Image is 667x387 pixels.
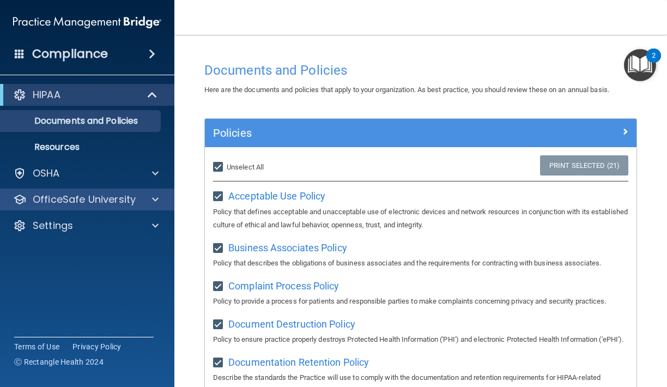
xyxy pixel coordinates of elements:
a: HIPAA [13,88,158,101]
span: Ⓒ Rectangle Health 2024 [14,356,104,367]
p: Documents and Policies [7,116,156,126]
img: PMB logo [13,11,161,33]
span: Document Destruction Policy [228,318,355,330]
button: Open Resource Center, 2 new notifications [624,49,656,81]
h4: Compliance [32,46,108,62]
span: Documentation Retention Policy [228,356,369,368]
p: OfficeSafe University [33,193,136,206]
p: Settings [33,219,73,232]
span: Business Associates Policy [228,242,347,253]
span: Here are the documents and policies that apply to your organization. As best practice, you should... [204,86,609,94]
a: OSHA [13,167,159,180]
a: Policies [213,124,628,142]
a: OfficeSafe University [13,193,159,206]
a: Print Selected (21) [540,155,628,176]
span: Acceptable Use Policy [228,190,325,202]
p: HIPAA [33,88,60,101]
a: Settings [13,219,159,232]
p: Resources [7,142,156,153]
a: Terms of Use [14,341,59,352]
span: Unselect All [227,163,264,171]
a: Privacy Policy [72,341,122,352]
p: Policy that defines acceptable and unacceptable use of electronic devices and network resources i... [213,205,628,232]
div: 2 [652,56,656,70]
p: Policy to ensure practice properly destroys Protected Health Information ('PHI') and electronic P... [213,333,628,346]
p: OSHA [33,167,60,180]
input: Unselect All [213,163,226,172]
span: Complaint Process Policy [228,280,339,292]
h4: Documents and Policies [204,63,637,77]
h5: Policies [213,127,520,139]
p: Policy to provide a process for patients and responsible parties to make complaints concerning pr... [213,295,628,308]
p: Policy that describes the obligations of business associates and the requirements for contracting... [213,257,628,270]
